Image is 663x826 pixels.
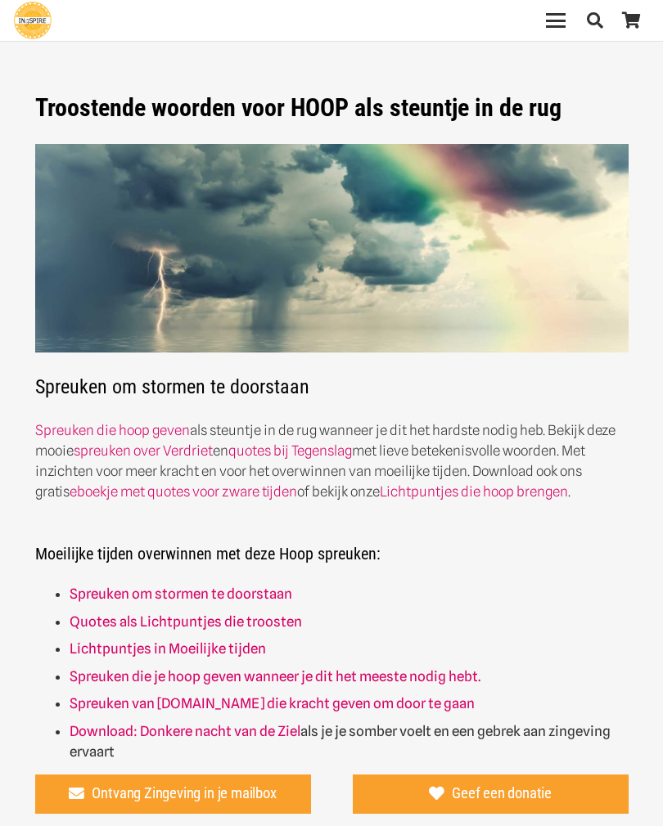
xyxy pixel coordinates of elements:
h1: Troostende woorden voor HOOP als steuntje in de rug [35,93,629,123]
span: Ontvang Zingeving in je mailbox [92,785,276,803]
a: spreuken over Verdriet [74,442,213,459]
h5: Moeilijke tijden overwinnen met deze Hoop spreuken: [35,523,629,563]
a: Lichtpuntjes die hoop brengen [380,483,568,500]
a: Download: Donkere nacht van de Ziel [70,723,300,739]
a: quotes bij Tegenslag [228,442,352,459]
a: Ingspire - het zingevingsplatform met de mooiste spreuken en gouden inzichten over het leven [14,2,52,39]
a: Lichtpuntjes in Moeilijke tijden [70,640,266,657]
a: Geef een donatie [353,774,629,814]
a: Ontvang Zingeving in je mailbox [35,774,311,814]
img: Spreuken van Ingspire die een steuntje in de rug geven wanneer je dit het hardste nodig heb [35,144,629,352]
a: “Quotes als Lichtpuntjes die hoop brengen” (bewerken) [70,613,302,630]
a: Menu [535,11,577,30]
a: Spreuken die je hoop geven wanneer je dit het meeste nodig hebt. [70,668,480,685]
span: Geef een donatie [452,785,552,803]
strong: als je je somber voelt en een gebrek aan zingeving ervaart [70,723,611,760]
a: Spreuken die hoop geven [35,422,190,438]
p: als steuntje in de rug wanneer je dit het hardste nodig heb. Bekijk deze mooie en met lieve betek... [35,420,629,502]
a: Spreuken om stormen te doorstaan [70,586,292,602]
a: Spreuken van [DOMAIN_NAME] die kracht geven om door te gaan [70,695,475,712]
h2: Spreuken om stormen te doorstaan [35,144,629,400]
a: eboekje met quotes voor zware tijden [70,483,297,500]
